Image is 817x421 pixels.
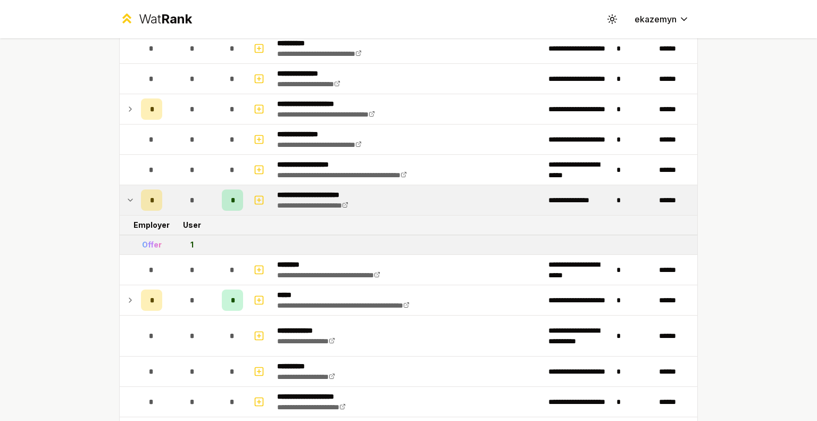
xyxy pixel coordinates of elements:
span: Rank [161,11,192,27]
div: Offer [142,240,162,250]
td: User [166,216,218,235]
span: ekazemyn [635,13,677,26]
td: Employer [137,216,166,235]
button: ekazemyn [626,10,698,29]
a: WatRank [119,11,192,28]
div: Wat [139,11,192,28]
div: 1 [190,240,194,250]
